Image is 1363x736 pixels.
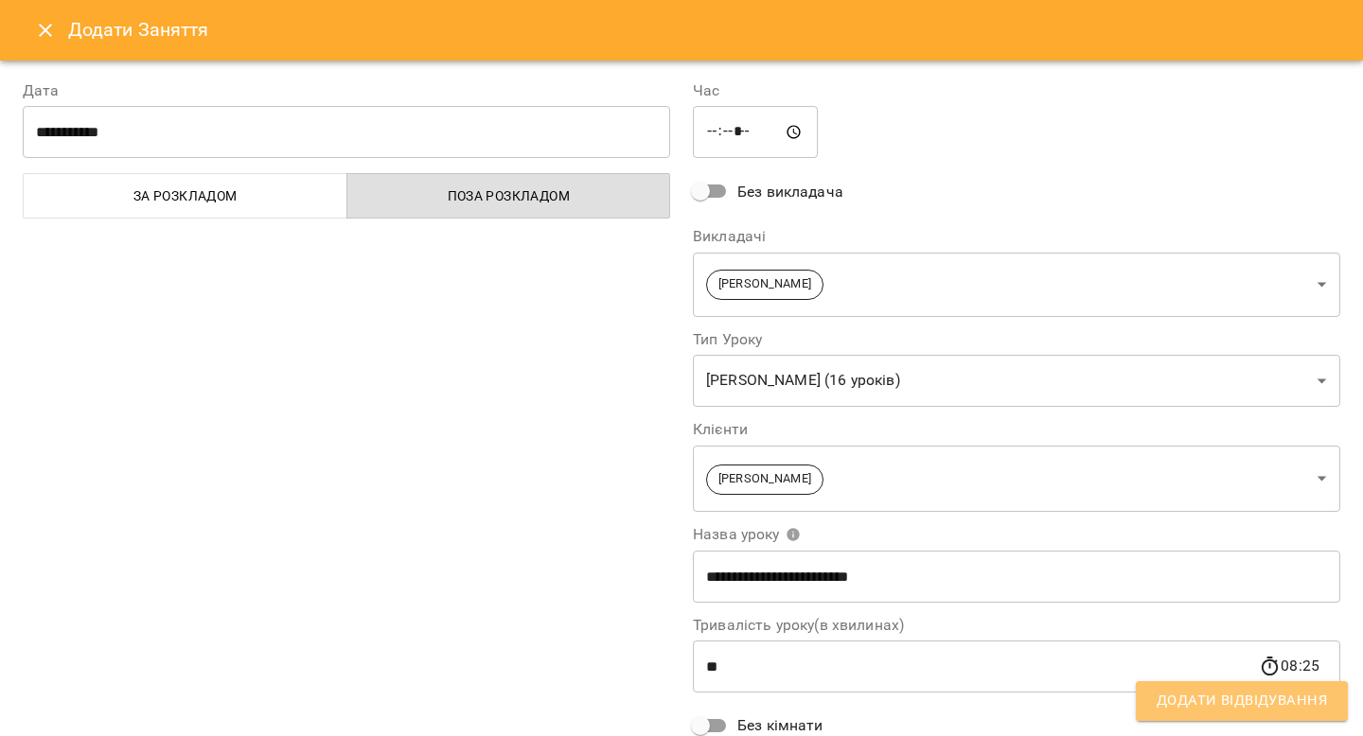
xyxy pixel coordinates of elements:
[693,422,1340,437] label: Клієнти
[693,229,1340,244] label: Викладачі
[35,184,336,207] span: За розкладом
[707,275,823,293] span: [PERSON_NAME]
[68,15,1340,44] h6: Додати Заняття
[707,470,823,488] span: [PERSON_NAME]
[737,181,843,203] span: Без викладача
[23,8,68,53] button: Close
[693,332,1340,347] label: Тип Уроку
[693,355,1340,408] div: [PERSON_NAME] (16 уроків)
[693,527,801,542] span: Назва уроку
[786,527,801,542] svg: Вкажіть назву уроку або виберіть клієнтів
[346,173,671,219] button: Поза розкладом
[693,445,1340,512] div: [PERSON_NAME]
[1157,689,1327,713] span: Додати Відвідування
[23,83,670,98] label: Дата
[693,83,1340,98] label: Час
[359,184,660,207] span: Поза розкладом
[23,173,347,219] button: За розкладом
[1136,681,1348,721] button: Додати Відвідування
[693,252,1340,317] div: [PERSON_NAME]
[693,618,1340,633] label: Тривалість уроку(в хвилинах)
